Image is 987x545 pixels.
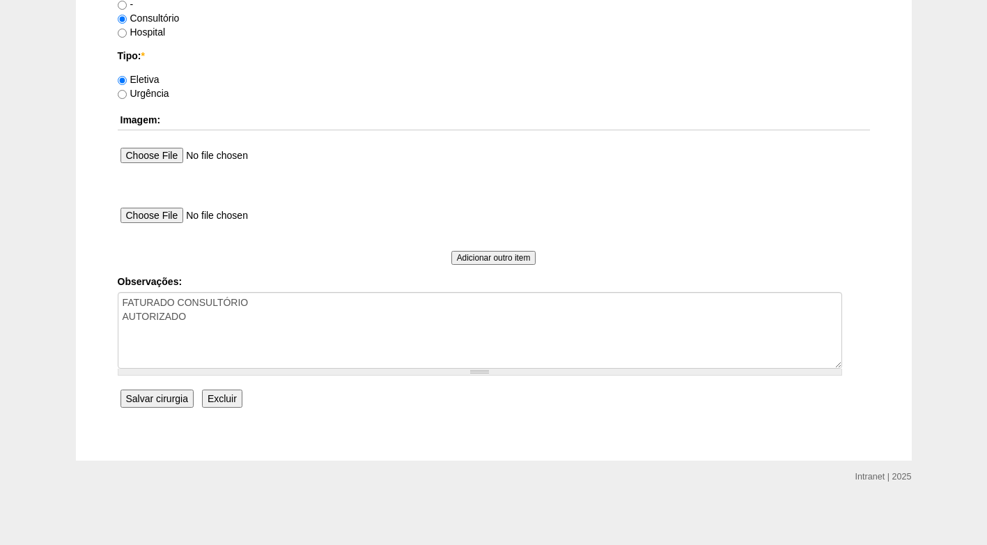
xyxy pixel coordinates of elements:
[118,74,160,85] label: Eletiva
[118,15,127,24] input: Consultório
[118,1,127,10] input: -
[118,275,870,289] label: Observações:
[118,29,127,38] input: Hospital
[118,26,166,38] label: Hospital
[118,90,127,99] input: Urgência
[451,251,536,265] input: Adicionar outro item
[118,88,169,99] label: Urgência
[121,390,194,408] input: Salvar cirurgia
[141,50,144,61] span: Este campo é obrigatório.
[118,76,127,85] input: Eletiva
[118,49,870,63] label: Tipo:
[118,13,180,24] label: Consultório
[855,470,912,484] div: Intranet | 2025
[202,390,242,408] input: Excluir
[118,110,870,130] th: Imagem:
